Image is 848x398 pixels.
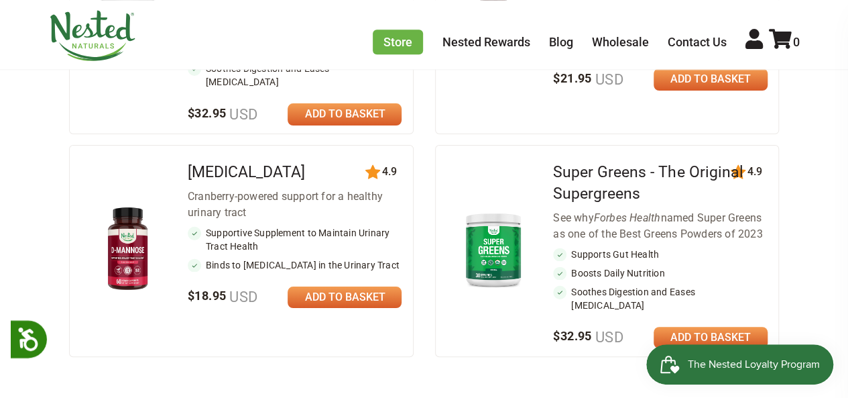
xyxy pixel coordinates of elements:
[793,35,800,49] span: 0
[49,10,136,61] img: Nested Naturals
[553,285,767,312] li: Soothes Digestion and Eases [MEDICAL_DATA]
[592,329,623,346] span: USD
[188,62,402,89] li: Soothes Digestion and Eases [MEDICAL_DATA]
[373,30,423,54] a: Store
[188,289,258,303] span: $18.95
[188,163,305,181] a: [MEDICAL_DATA]
[592,35,649,49] a: Wholesale
[226,106,257,123] span: USD
[594,211,661,224] em: Forbes Health
[91,202,164,297] img: D-Mannose
[553,248,767,261] li: Supports Gut Health
[457,207,530,291] img: Super Greens - The Original Supergreens
[188,226,402,253] li: Supportive Supplement to Maintain Urinary Tract Health
[553,266,767,280] li: Boosts Daily Nutrition
[646,344,835,385] iframe: Button to open loyalty program pop-up
[769,35,800,49] a: 0
[553,329,623,343] span: $32.95
[553,163,743,203] a: Super Greens - The Original Supergreens
[592,71,623,88] span: USD
[188,258,402,272] li: Binds to [MEDICAL_DATA] in the Urinary Tract
[188,189,402,221] div: Cranberry-powered support for a healthy urinary tract
[226,289,257,305] span: USD
[442,35,530,49] a: Nested Rewards
[549,35,573,49] a: Blog
[668,35,727,49] a: Contact Us
[188,106,258,120] span: $32.95
[553,71,623,85] span: $21.95
[553,210,767,242] div: See why named Super Greens as one of the Best Greens Powders of 2023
